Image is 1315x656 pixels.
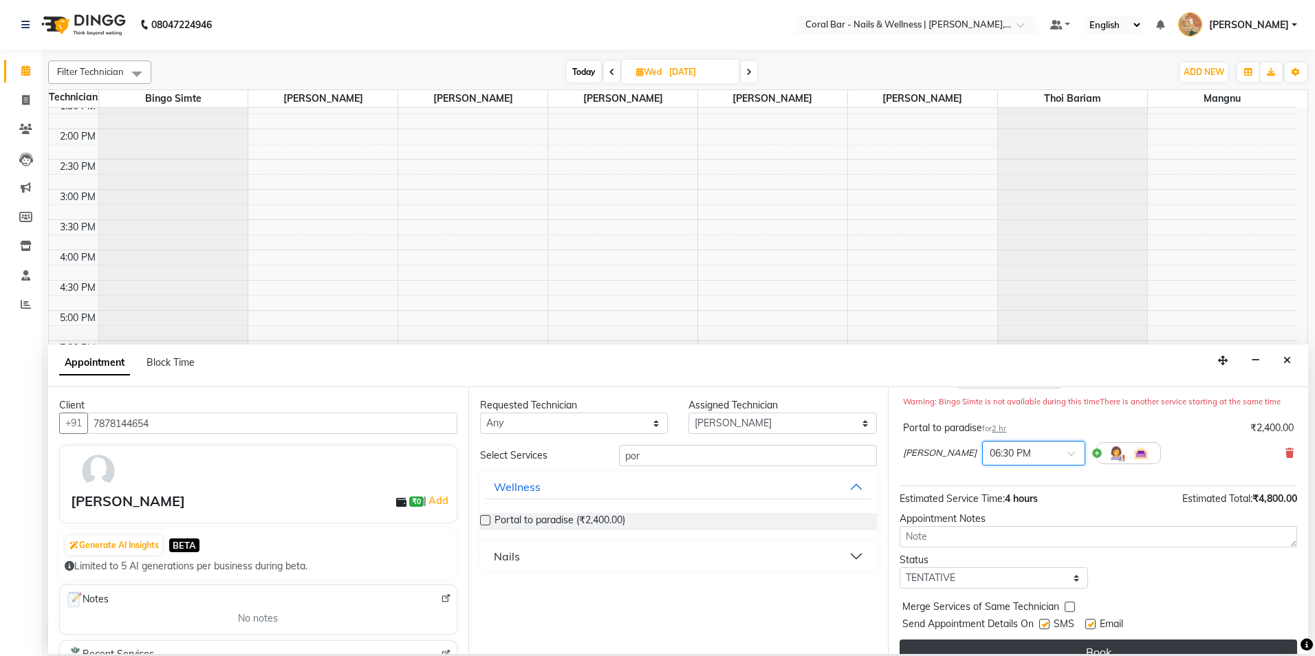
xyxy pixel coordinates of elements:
[982,424,1006,433] small: for
[494,479,541,495] div: Wellness
[1005,492,1038,505] span: 4 hours
[688,398,877,413] div: Assigned Technician
[57,250,98,265] div: 4:00 PM
[495,513,625,530] span: Portal to paradise (₹2,400.00)
[1100,397,1281,406] small: There is another service starting at the same time
[494,548,520,565] div: Nails
[1178,12,1202,36] img: Pushpa Das
[992,424,1006,433] span: 2 hr
[57,220,98,234] div: 3:30 PM
[900,512,1297,526] div: Appointment Notes
[903,446,977,460] span: [PERSON_NAME]
[633,67,665,77] span: Wed
[99,90,248,107] span: Bingo Simte
[900,492,1005,505] span: Estimated Service Time:
[146,356,195,369] span: Block Time
[1209,18,1289,32] span: [PERSON_NAME]
[486,544,872,569] button: Nails
[1252,492,1297,505] span: ₹4,800.00
[87,413,457,434] input: Search by Name/Mobile/Email/Code
[1250,421,1294,435] div: ₹2,400.00
[424,492,450,509] span: |
[998,90,1147,107] span: Thoi bariam
[57,66,124,77] span: Filter Technician
[57,311,98,325] div: 5:00 PM
[1182,492,1252,505] span: Estimated Total:
[248,90,398,107] span: [PERSON_NAME]
[59,413,88,434] button: +91
[900,553,1088,567] div: Status
[398,90,547,107] span: [PERSON_NAME]
[49,90,98,105] div: Technician
[66,536,162,555] button: Generate AI Insights
[169,538,199,551] span: BETA
[902,617,1034,634] span: Send Appointment Details On
[548,90,697,107] span: [PERSON_NAME]
[78,451,118,491] img: avatar
[1184,67,1224,77] span: ADD NEW
[903,397,1100,406] small: Warning: Bingo Simte is not available during this time
[1054,617,1074,634] span: SMS
[71,491,185,512] div: [PERSON_NAME]
[57,129,98,144] div: 2:00 PM
[57,190,98,204] div: 3:00 PM
[665,62,734,83] input: 2025-09-10
[1148,90,1297,107] span: Mangnu
[65,559,452,573] div: Limited to 5 AI generations per business during beta.
[1180,63,1228,82] button: ADD NEW
[486,474,872,499] button: Wellness
[480,398,669,413] div: Requested Technician
[426,492,450,509] a: Add
[1277,350,1297,371] button: Close
[57,341,98,356] div: 5:30 PM
[1133,445,1149,461] img: Interior.png
[151,6,212,44] b: 08047224946
[619,445,877,466] input: Search by service name
[59,398,457,413] div: Client
[470,448,609,463] div: Select Services
[409,496,424,507] span: ₹0
[65,591,109,609] span: Notes
[698,90,847,107] span: [PERSON_NAME]
[848,90,997,107] span: [PERSON_NAME]
[1100,617,1123,634] span: Email
[903,421,1006,435] div: Portal to paradise
[59,351,130,375] span: Appointment
[1108,445,1124,461] img: Hairdresser.png
[238,611,278,626] span: No notes
[57,281,98,295] div: 4:30 PM
[57,160,98,174] div: 2:30 PM
[567,61,601,83] span: Today
[35,6,129,44] img: logo
[902,600,1059,617] span: Merge Services of Same Technician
